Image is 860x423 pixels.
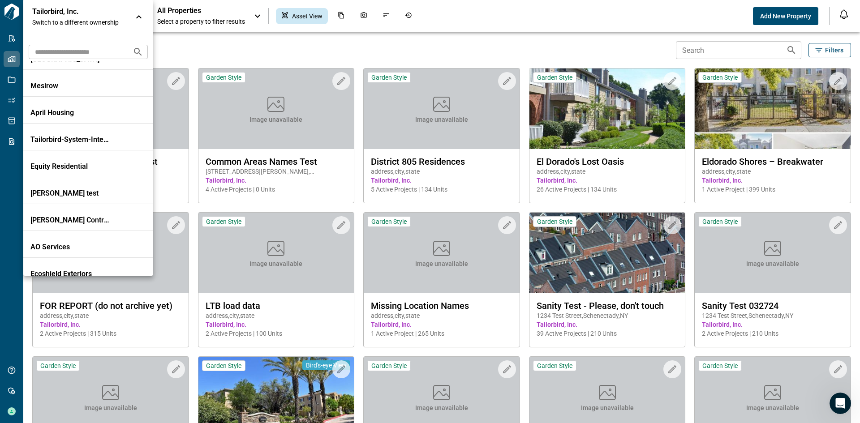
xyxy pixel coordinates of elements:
p: April Housing [30,108,111,117]
p: Tailorbird, Inc. [32,7,113,16]
p: Tailorbird-System-Internal [30,135,111,144]
p: Ecoshield Exteriors [30,269,111,278]
iframe: Intercom live chat [830,393,851,414]
p: AO Services [30,243,111,252]
p: Equity Residential [30,162,111,171]
p: Mesirow [30,81,111,90]
button: Search organizations [129,43,147,61]
p: [PERSON_NAME] Contracting INC [30,216,111,225]
span: Switch to a different ownership [32,18,126,27]
p: [PERSON_NAME] test [30,189,111,198]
